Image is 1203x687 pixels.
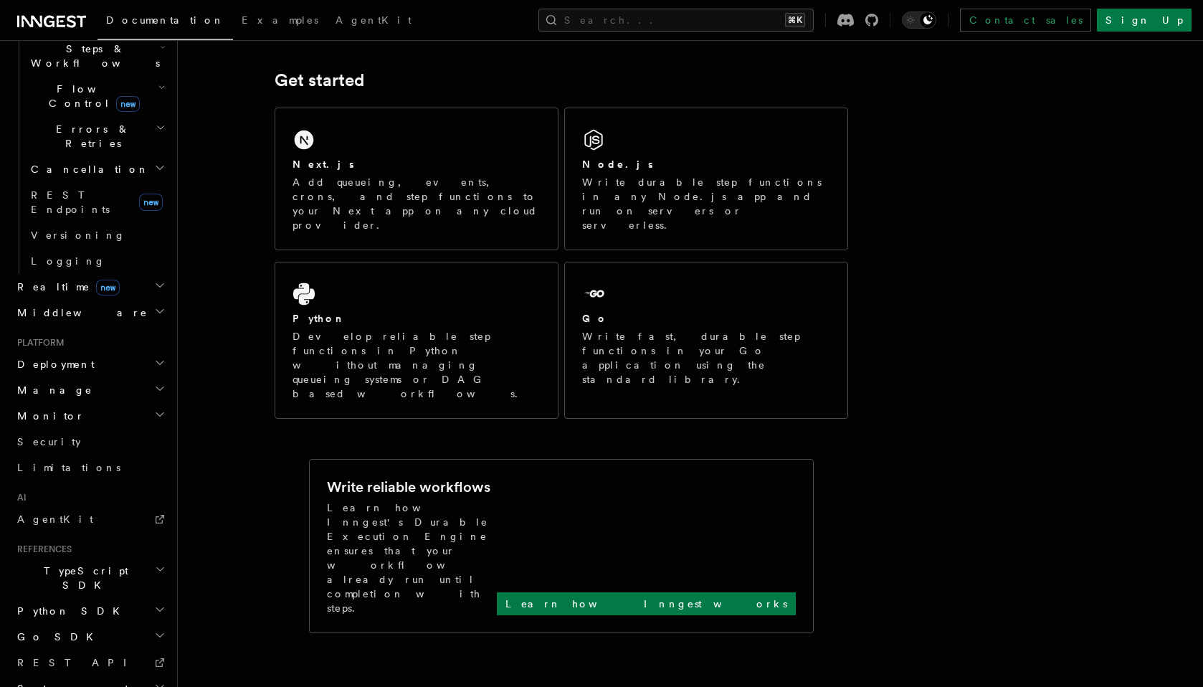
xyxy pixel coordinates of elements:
kbd: ⌘K [785,13,805,27]
span: Cancellation [25,162,149,176]
a: AgentKit [11,506,168,532]
span: Go SDK [11,630,102,644]
p: Write durable step functions in any Node.js app and run on servers or serverless. [582,175,830,232]
button: TypeScript SDK [11,558,168,598]
span: new [96,280,120,295]
a: Examples [233,4,327,39]
a: Logging [25,248,168,274]
span: Monitor [11,409,85,423]
h2: Go [582,311,608,326]
button: Middleware [11,300,168,326]
span: Versioning [31,229,125,241]
a: REST API [11,650,168,676]
a: Learn how Inngest works [497,592,796,615]
span: new [139,194,163,211]
a: Documentation [98,4,233,40]
h2: Python [293,311,346,326]
button: Manage [11,377,168,403]
span: Middleware [11,305,148,320]
p: Add queueing, events, crons, and step functions to your Next app on any cloud provider. [293,175,541,232]
span: Manage [11,383,92,397]
h2: Node.js [582,157,653,171]
span: REST API [17,657,139,668]
a: Limitations [11,455,168,480]
span: References [11,544,72,555]
span: Errors & Retries [25,122,156,151]
a: Node.jsWrite durable step functions in any Node.js app and run on servers or serverless. [564,108,848,250]
a: REST Endpointsnew [25,182,168,222]
span: Platform [11,337,65,349]
span: new [116,96,140,112]
span: AI [11,492,27,503]
span: Steps & Workflows [25,42,160,70]
span: Limitations [17,462,120,473]
p: Learn how Inngest's Durable Execution Engine ensures that your workflow already run until complet... [327,501,497,615]
button: Search...⌘K [538,9,814,32]
a: PythonDevelop reliable step functions in Python without managing queueing systems or DAG based wo... [275,262,558,419]
button: Cancellation [25,156,168,182]
a: Next.jsAdd queueing, events, crons, and step functions to your Next app on any cloud provider. [275,108,558,250]
span: Security [17,436,81,447]
span: AgentKit [17,513,93,525]
span: Python SDK [11,604,128,618]
button: Steps & Workflows [25,36,168,76]
a: GoWrite fast, durable step functions in your Go application using the standard library. [564,262,848,419]
button: Errors & Retries [25,116,168,156]
span: Examples [242,14,318,26]
a: Security [11,429,168,455]
p: Learn how Inngest works [505,597,787,611]
span: Flow Control [25,82,158,110]
a: Versioning [25,222,168,248]
button: Toggle dark mode [902,11,936,29]
button: Flow Controlnew [25,76,168,116]
button: Monitor [11,403,168,429]
a: Contact sales [960,9,1091,32]
div: Inngest Functions [11,10,168,274]
span: TypeScript SDK [11,564,155,592]
p: Write fast, durable step functions in your Go application using the standard library. [582,329,830,387]
span: REST Endpoints [31,189,110,215]
button: Realtimenew [11,274,168,300]
button: Python SDK [11,598,168,624]
span: AgentKit [336,14,412,26]
h2: Write reliable workflows [327,477,490,497]
span: Realtime [11,280,120,294]
a: Sign Up [1097,9,1192,32]
span: Logging [31,255,105,267]
a: AgentKit [327,4,420,39]
p: Develop reliable step functions in Python without managing queueing systems or DAG based workflows. [293,329,541,401]
h2: Next.js [293,157,354,171]
span: Deployment [11,357,95,371]
button: Deployment [11,351,168,377]
button: Go SDK [11,624,168,650]
a: Get started [275,70,364,90]
span: Documentation [106,14,224,26]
